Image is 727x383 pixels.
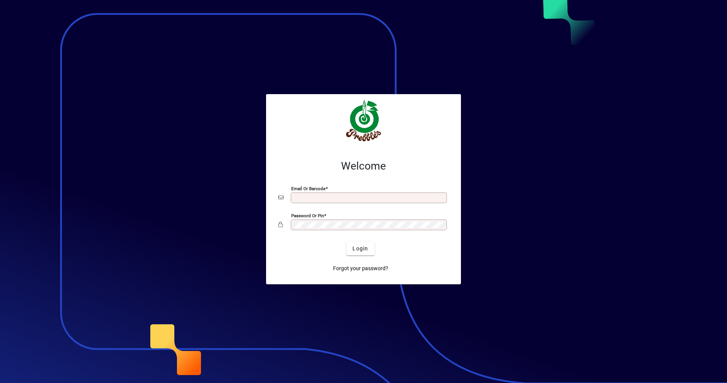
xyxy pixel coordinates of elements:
button: Login [346,242,374,255]
mat-label: Email or Barcode [291,186,325,191]
span: Forgot your password? [333,264,388,272]
span: Login [352,245,368,253]
h2: Welcome [278,160,449,173]
mat-label: Password or Pin [291,213,324,218]
a: Forgot your password? [330,261,391,275]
